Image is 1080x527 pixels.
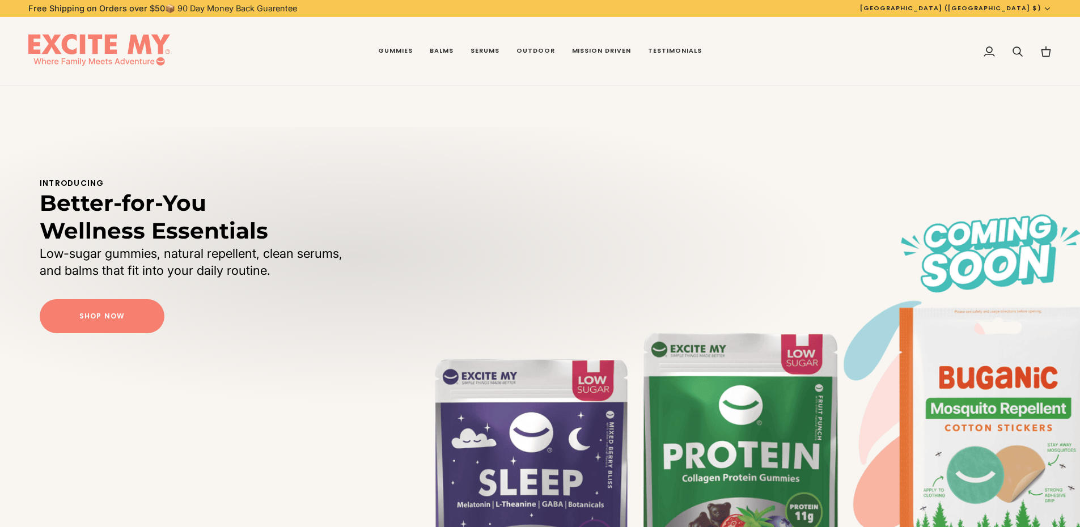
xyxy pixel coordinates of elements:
span: Outdoor [516,46,555,56]
span: Gummies [378,46,413,56]
a: Testimonials [639,17,710,86]
button: [GEOGRAPHIC_DATA] ([GEOGRAPHIC_DATA] $) [852,3,1060,13]
strong: Free Shipping on Orders over $50 [28,3,165,13]
img: EXCITE MY® [28,34,170,69]
a: Shop Now [40,299,164,333]
p: 📦 90 Day Money Back Guarentee [28,2,297,15]
a: Balms [421,17,462,86]
span: Serums [471,46,499,56]
a: Mission Driven [564,17,640,86]
span: Balms [430,46,454,56]
span: Testimonials [648,46,702,56]
a: Outdoor [508,17,564,86]
span: Mission Driven [572,46,632,56]
a: Gummies [370,17,421,86]
a: Serums [462,17,508,86]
